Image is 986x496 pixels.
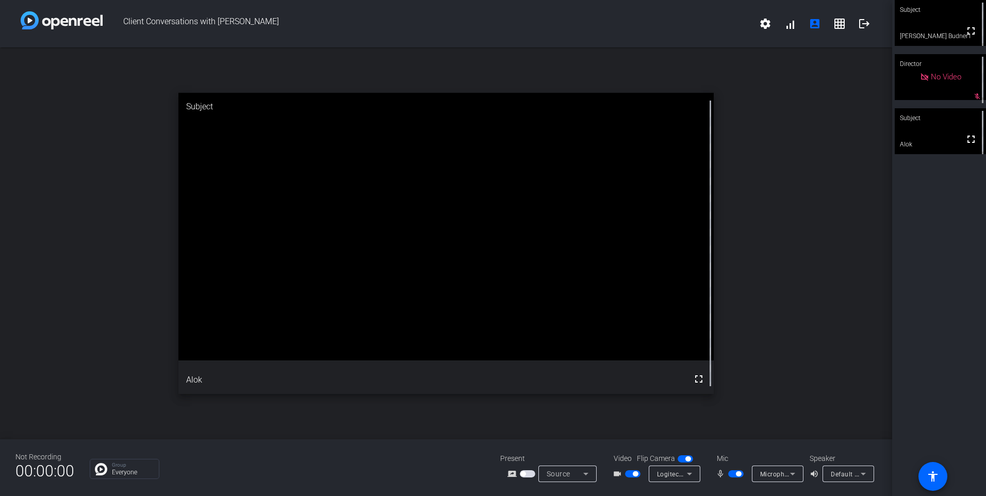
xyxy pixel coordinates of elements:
[706,453,810,464] div: Mic
[613,468,625,480] mat-icon: videocam_outline
[112,469,154,475] p: Everyone
[614,453,632,464] span: Video
[927,470,939,483] mat-icon: accessibility
[112,462,154,468] p: Group
[760,470,917,478] span: Microphone (FIFINE K678 Microphone) (3142:0002)
[833,18,846,30] mat-icon: grid_on
[895,54,986,74] div: Director
[716,468,728,480] mat-icon: mic_none
[637,453,675,464] span: Flip Camera
[895,108,986,128] div: Subject
[759,18,771,30] mat-icon: settings
[810,468,822,480] mat-icon: volume_up
[95,463,107,475] img: Chat Icon
[178,93,714,121] div: Subject
[500,453,603,464] div: Present
[547,470,570,478] span: Source
[931,72,961,81] span: No Video
[810,453,872,464] div: Speaker
[965,25,977,37] mat-icon: fullscreen
[965,133,977,145] mat-icon: fullscreen
[103,11,753,36] span: Client Conversations with [PERSON_NAME]
[778,11,802,36] button: signal_cellular_alt
[15,458,74,484] span: 00:00:00
[858,18,870,30] mat-icon: logout
[657,470,774,478] span: Logitech Webcam C920-C (046d:0841)
[507,468,520,480] mat-icon: screen_share_outline
[693,373,705,385] mat-icon: fullscreen
[21,11,103,29] img: white-gradient.svg
[809,18,821,30] mat-icon: account_box
[15,452,74,462] div: Not Recording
